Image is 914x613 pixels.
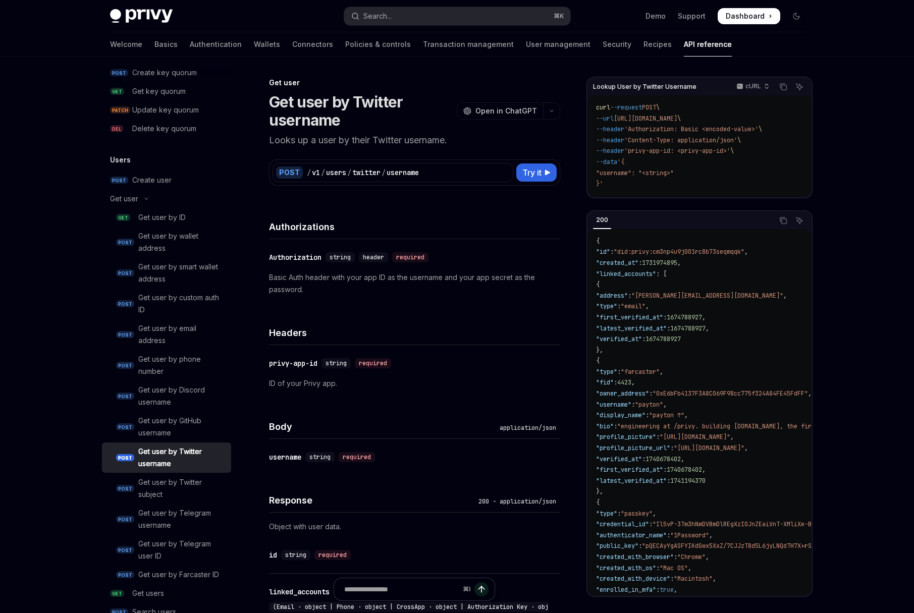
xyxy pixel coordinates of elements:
[345,32,411,57] a: Policies & controls
[102,442,231,473] a: POSTGet user by Twitter username
[670,531,709,539] span: "1Password"
[593,83,696,91] span: Lookup User by Twitter Username
[596,357,600,365] span: {
[102,412,231,442] a: POSTGet user by GitHub username
[660,368,663,376] span: ,
[621,510,653,518] span: "passkey"
[596,281,600,289] span: {
[116,362,134,369] span: POST
[285,551,306,559] span: string
[138,476,225,500] div: Get user by Twitter subject
[614,378,617,386] span: :
[596,248,610,256] span: "id"
[276,166,303,179] div: POST
[614,248,744,256] span: "did:privy:cm3np4u9j001rc8b73seqmqqk"
[526,32,590,57] a: User management
[593,214,611,226] div: 200
[643,32,672,57] a: Recipes
[617,368,621,376] span: :
[706,553,709,561] span: ,
[116,214,130,221] span: GET
[355,358,391,368] div: required
[110,88,124,95] span: GET
[110,193,138,205] div: Get user
[116,546,134,554] span: POST
[138,292,225,316] div: Get user by custom auth ID
[667,313,702,321] span: 1674788927
[646,335,681,343] span: 1674788927
[596,520,649,528] span: "credential_id"
[674,586,677,594] span: ,
[677,553,706,561] span: "Chrome"
[363,253,384,261] span: header
[596,564,656,572] span: "created_with_os"
[649,411,684,419] span: "payton ↑"
[138,538,225,562] div: Get user by Telegram user ID
[614,115,677,123] span: [URL][DOMAIN_NAME]
[656,270,667,278] span: : [
[596,411,646,419] span: "display_name"
[102,208,231,227] a: GETGet user by ID
[617,378,631,386] span: 4423
[423,32,514,57] a: Transaction management
[116,454,134,462] span: POST
[726,11,765,21] span: Dashboard
[596,259,638,267] span: "created_at"
[102,535,231,565] a: POSTGet user by Telegram user ID
[138,445,225,470] div: Get user by Twitter username
[642,455,646,463] span: :
[777,80,790,93] button: Copy the contents from the code block
[706,324,709,332] span: ,
[670,324,706,332] span: 1674788927
[649,520,653,528] span: :
[656,103,660,112] span: \
[745,82,761,90] p: cURL
[102,473,231,504] a: POSTGet user by Twitter subject
[596,237,600,245] span: {
[307,168,311,178] div: /
[681,455,684,463] span: ,
[326,168,346,178] div: users
[684,411,688,419] span: ,
[702,313,706,321] span: ,
[635,401,663,409] span: "payton"
[382,168,386,178] div: /
[610,103,642,112] span: --request
[667,477,670,485] span: :
[596,147,624,155] span: --header
[638,542,642,550] span: :
[138,230,225,254] div: Get user by wallet address
[674,575,713,583] span: "Macintosh"
[663,313,667,321] span: :
[102,82,231,100] a: GETGet key quorum
[190,32,242,57] a: Authentication
[314,550,351,560] div: required
[617,302,621,310] span: :
[730,433,734,441] span: ,
[684,32,732,57] a: API reference
[596,335,642,343] span: "verified_at"
[269,550,277,560] div: id
[621,302,646,310] span: "email"
[138,569,219,581] div: Get user by Farcaster ID
[596,498,600,507] span: {
[596,103,610,112] span: curl
[116,485,134,492] span: POST
[731,78,774,95] button: cURL
[656,433,660,441] span: :
[392,252,428,262] div: required
[624,125,759,133] span: 'Authorization: Basic <encoded-value>'
[596,510,617,518] span: "type"
[646,11,666,21] a: Demo
[474,582,489,596] button: Send message
[788,8,804,24] button: Toggle dark mode
[339,452,375,462] div: required
[475,106,537,116] span: Open in ChatGPT
[102,584,231,602] a: GETGet users
[269,493,474,507] h4: Response
[783,292,787,300] span: ,
[617,158,624,166] span: '{
[596,270,656,278] span: "linked_accounts"
[116,269,134,277] span: POST
[110,106,130,114] span: PATCH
